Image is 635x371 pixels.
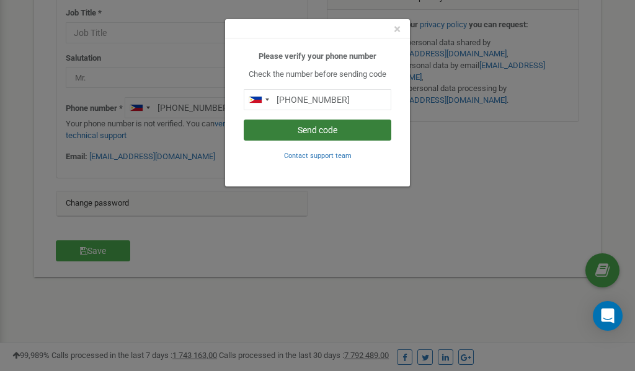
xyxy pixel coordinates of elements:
[394,23,401,36] button: Close
[244,89,391,110] input: 0905 123 4567
[593,301,623,331] div: Open Intercom Messenger
[244,90,273,110] div: Telephone country code
[244,69,391,81] p: Check the number before sending code
[284,151,352,160] a: Contact support team
[284,152,352,160] small: Contact support team
[244,120,391,141] button: Send code
[259,51,376,61] b: Please verify your phone number
[394,22,401,37] span: ×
